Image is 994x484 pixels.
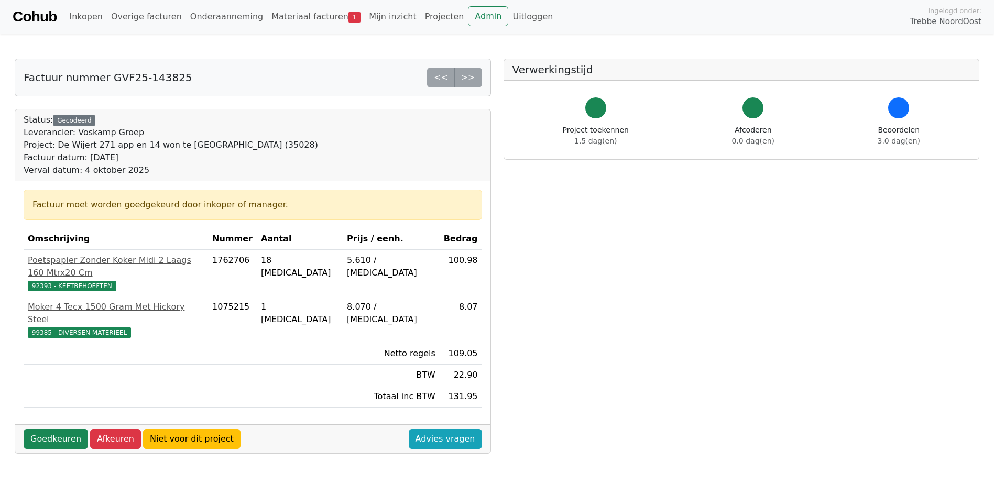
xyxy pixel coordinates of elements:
div: Status: [24,114,318,177]
a: Mijn inzicht [365,6,421,27]
div: Project: De Wijert 271 app en 14 won te [GEOGRAPHIC_DATA] (35028) [24,139,318,151]
div: Factuur datum: [DATE] [24,151,318,164]
td: 131.95 [440,386,482,408]
div: Afcoderen [732,125,774,147]
a: Admin [468,6,508,26]
span: 1.5 dag(en) [574,137,617,145]
div: 18 [MEDICAL_DATA] [261,254,338,279]
h5: Verwerkingstijd [512,63,971,76]
a: Inkopen [65,6,106,27]
span: 92393 - KEETBEHOEFTEN [28,281,116,291]
div: Factuur moet worden goedgekeurd door inkoper of manager. [32,199,473,211]
th: Prijs / eenh. [343,228,440,250]
a: Overige facturen [107,6,186,27]
td: BTW [343,365,440,386]
a: Onderaanneming [186,6,267,27]
span: 3.0 dag(en) [878,137,920,145]
div: Beoordelen [878,125,920,147]
td: 1762706 [208,250,257,296]
a: Poetspapier Zonder Koker Midi 2 Laags 160 Mtrx20 Cm92393 - KEETBEHOEFTEN [28,254,204,292]
div: Gecodeerd [53,115,95,126]
a: Materiaal facturen1 [267,6,365,27]
td: 1075215 [208,296,257,343]
div: Poetspapier Zonder Koker Midi 2 Laags 160 Mtrx20 Cm [28,254,204,279]
td: Netto regels [343,343,440,365]
td: Totaal inc BTW [343,386,440,408]
td: 8.07 [440,296,482,343]
a: Goedkeuren [24,429,88,449]
th: Bedrag [440,228,482,250]
div: Moker 4 Tecx 1500 Gram Met Hickory Steel [28,301,204,326]
span: 0.0 dag(en) [732,137,774,145]
th: Nummer [208,228,257,250]
a: Moker 4 Tecx 1500 Gram Met Hickory Steel99385 - DIVERSEN MATERIEEL [28,301,204,338]
div: Leverancier: Voskamp Groep [24,126,318,139]
span: 99385 - DIVERSEN MATERIEEL [28,327,131,338]
td: 100.98 [440,250,482,296]
div: Verval datum: 4 oktober 2025 [24,164,318,177]
a: Afkeuren [90,429,141,449]
div: 1 [MEDICAL_DATA] [261,301,338,326]
div: 8.070 / [MEDICAL_DATA] [347,301,435,326]
a: Cohub [13,4,57,29]
span: Ingelogd onder: [928,6,981,16]
th: Aantal [257,228,343,250]
a: Advies vragen [409,429,482,449]
div: 5.610 / [MEDICAL_DATA] [347,254,435,279]
th: Omschrijving [24,228,208,250]
span: Trebbe NoordOost [910,16,981,28]
td: 22.90 [440,365,482,386]
a: Projecten [421,6,468,27]
a: Uitloggen [508,6,557,27]
a: Niet voor dit project [143,429,241,449]
span: 1 [348,12,361,23]
td: 109.05 [440,343,482,365]
h5: Factuur nummer GVF25-143825 [24,71,192,84]
div: Project toekennen [563,125,629,147]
